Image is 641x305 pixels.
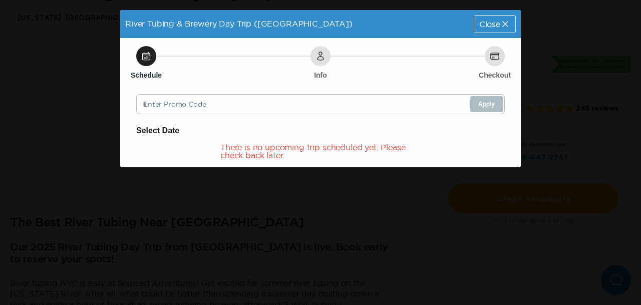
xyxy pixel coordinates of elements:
span: Close [479,20,500,28]
h6: Info [314,70,327,80]
div: There is no upcoming trip scheduled yet. Please check back later. [220,143,421,159]
span: River Tubing & Brewery Day Trip ([GEOGRAPHIC_DATA]) [125,19,353,28]
h6: Schedule [131,70,162,80]
h6: Select Date [136,124,505,137]
h6: Checkout [479,70,511,80]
